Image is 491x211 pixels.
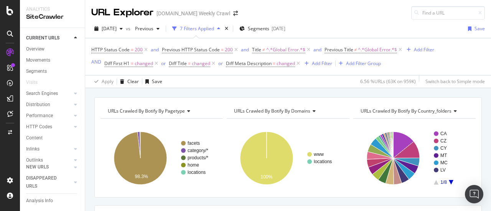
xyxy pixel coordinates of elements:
text: 98.3% [135,174,148,179]
div: CURRENT URLS [26,34,59,42]
button: Switch back to Simple mode [422,75,485,88]
input: Find a URL [411,6,485,20]
div: arrow-right-arrow-left [233,11,238,16]
span: Diff Title [169,60,187,67]
text: CY [440,146,447,151]
a: Search Engines [26,90,72,98]
a: Visits [26,79,45,87]
span: Diff First H1 [104,60,130,67]
div: Add Filter [312,60,332,67]
div: Add Filter Group [346,60,381,67]
text: MT [440,153,447,158]
a: Content [26,134,79,142]
span: Segments [248,25,269,32]
div: Search Engines [26,90,58,98]
span: = [273,60,275,67]
div: NEW URLS [26,163,49,171]
text: LV [440,167,446,173]
text: CZ [440,138,447,144]
div: Switch back to Simple mode [425,78,485,85]
button: Save [142,75,162,88]
div: Apply [102,78,114,85]
span: ^.*Global Error.*$ [358,44,397,55]
text: locations [188,170,206,175]
text: home [188,162,199,168]
svg: A chart. [101,125,221,191]
a: Inlinks [26,145,72,153]
span: ≠ [354,46,357,53]
div: 6.56 % URLs ( 63K on 959K ) [360,78,416,85]
div: times [223,25,230,33]
h4: URLs Crawled By Botify By domains [232,105,342,117]
div: Open Intercom Messenger [465,185,483,203]
button: and [151,46,159,53]
span: changed [277,58,295,69]
a: CURRENT URLS [26,34,72,42]
a: Overview [26,45,79,53]
text: category/* [188,148,208,153]
div: Overview [26,45,44,53]
span: 200 [135,44,143,55]
a: DISAPPEARED URLS [26,174,72,190]
button: Add Filter [404,45,434,54]
a: Performance [26,112,72,120]
span: 200 [225,44,233,55]
span: Title [252,46,261,53]
a: Segments [26,67,79,75]
span: URLs Crawled By Botify By pagetype [108,108,185,114]
span: URLs Crawled By Botify By country_folders [361,108,451,114]
a: HTTP Codes [26,123,72,131]
div: HTTP Codes [26,123,52,131]
text: locations [314,159,332,164]
div: Content [26,134,43,142]
div: Movements [26,56,50,64]
span: Previous [132,25,153,32]
div: Analytics [26,6,79,13]
a: Movements [26,56,79,64]
span: Previous Title [325,46,353,53]
button: Apply [91,75,114,88]
div: Clear [127,78,139,85]
text: MC [440,160,448,165]
button: or [218,60,223,67]
span: Diff Meta Description [226,60,272,67]
text: CA [440,131,447,136]
span: 2025 Aug. 28th [102,25,117,32]
span: ^.*Global Error.*$ [266,44,305,55]
span: HTTP Status Code [91,46,130,53]
button: or [161,60,166,67]
button: and [313,46,321,53]
div: Analysis Info [26,197,53,205]
div: Visits [26,79,38,87]
div: AND [91,59,101,65]
a: Distribution [26,101,72,109]
div: [DOMAIN_NAME] Weekly Crawl [157,10,230,17]
h4: URLs Crawled By Botify By pagetype [106,105,216,117]
div: DISAPPEARED URLS [26,174,65,190]
span: changed [192,58,210,69]
div: Segments [26,67,47,75]
span: = [131,46,133,53]
text: www [313,152,324,157]
text: 100% [261,174,273,180]
div: A chart. [353,125,474,191]
button: and [241,46,249,53]
svg: A chart. [227,125,347,191]
button: Add Filter [302,59,332,68]
div: Save [152,78,162,85]
div: SiteCrawler [26,13,79,21]
span: ≠ [262,46,265,53]
div: Distribution [26,101,50,109]
button: Previous [132,23,163,35]
text: 1/8 [440,180,447,185]
a: NEW URLS [26,163,72,171]
a: Analysis Info [26,197,79,205]
span: = [131,60,133,67]
div: [DATE] [272,25,285,32]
